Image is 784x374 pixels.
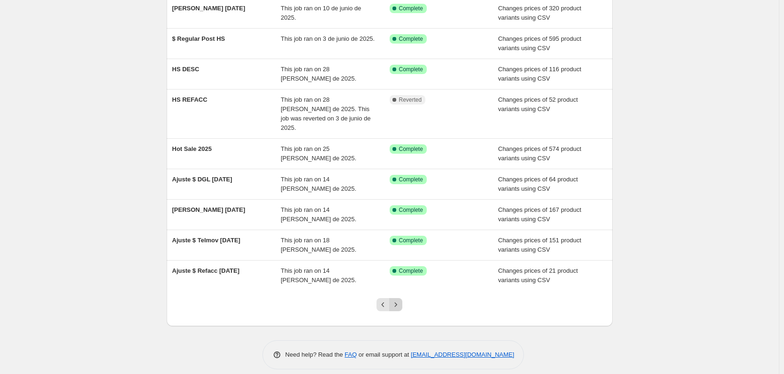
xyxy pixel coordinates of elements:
span: Changes prices of 21 product variants using CSV [498,267,578,284]
span: This job ran on 14 [PERSON_NAME] de 2025. [281,206,356,223]
span: This job ran on 10 de junio de 2025. [281,5,361,21]
span: Complete [399,237,423,244]
span: HS DESC [172,66,200,73]
nav: Pagination [377,298,402,311]
span: Ajuste $ Refacc [DATE] [172,267,240,274]
a: [EMAIL_ADDRESS][DOMAIN_NAME] [411,351,514,358]
button: Next [389,298,402,311]
span: Changes prices of 595 product variants using CSV [498,35,581,52]
span: Complete [399,145,423,153]
span: This job ran on 18 [PERSON_NAME] de 2025. [281,237,356,253]
span: Ajuste $ Telmov [DATE] [172,237,240,244]
span: HS REFACC [172,96,208,103]
span: Changes prices of 64 product variants using CSV [498,176,578,192]
span: [PERSON_NAME] [DATE] [172,206,246,213]
span: This job ran on 14 [PERSON_NAME] de 2025. [281,267,356,284]
span: Changes prices of 574 product variants using CSV [498,145,581,162]
span: Changes prices of 151 product variants using CSV [498,237,581,253]
span: Complete [399,176,423,183]
span: Complete [399,35,423,43]
span: or email support at [357,351,411,358]
span: This job ran on 28 [PERSON_NAME] de 2025. This job was reverted on 3 de junio de 2025. [281,96,371,131]
span: [PERSON_NAME] [DATE] [172,5,246,12]
span: Ajuste $ DGL [DATE] [172,176,232,183]
span: Complete [399,66,423,73]
span: Reverted [399,96,422,104]
span: Complete [399,5,423,12]
span: This job ran on 28 [PERSON_NAME] de 2025. [281,66,356,82]
span: Hot Sale 2025 [172,145,212,152]
a: FAQ [345,351,357,358]
span: Changes prices of 320 product variants using CSV [498,5,581,21]
span: This job ran on 3 de junio de 2025. [281,35,375,42]
span: $ Regular Post HS [172,35,225,42]
button: Previous [377,298,390,311]
span: Changes prices of 116 product variants using CSV [498,66,581,82]
span: Complete [399,267,423,275]
span: This job ran on 14 [PERSON_NAME] de 2025. [281,176,356,192]
span: Need help? Read the [285,351,345,358]
span: Changes prices of 52 product variants using CSV [498,96,578,112]
span: Complete [399,206,423,214]
span: Changes prices of 167 product variants using CSV [498,206,581,223]
span: This job ran on 25 [PERSON_NAME] de 2025. [281,145,356,162]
